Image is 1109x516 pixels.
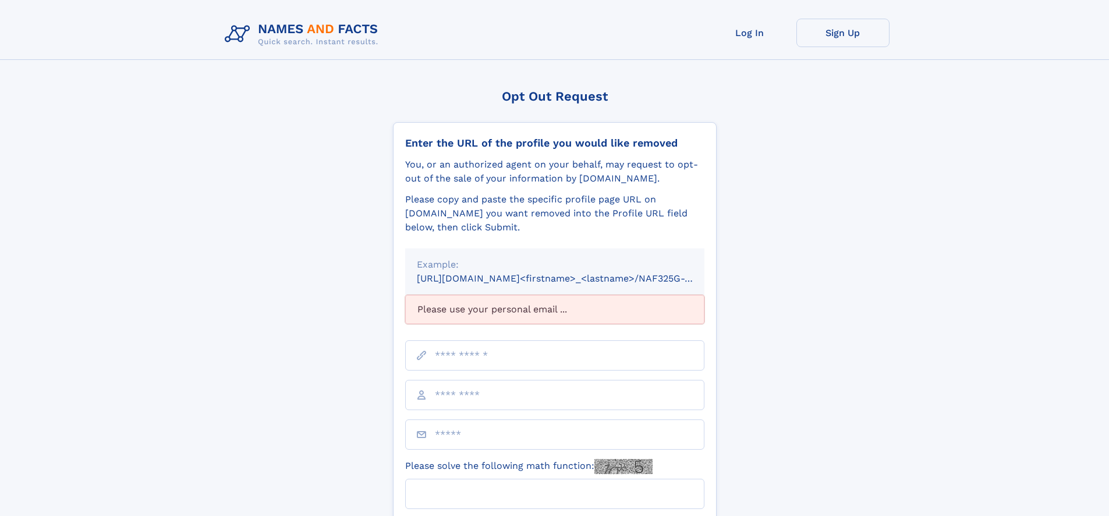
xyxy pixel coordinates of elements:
a: Log In [703,19,796,47]
div: Opt Out Request [393,89,717,104]
small: [URL][DOMAIN_NAME]<firstname>_<lastname>/NAF325G-xxxxxxxx [417,273,727,284]
div: Example: [417,258,693,272]
div: Please copy and paste the specific profile page URL on [DOMAIN_NAME] you want removed into the Pr... [405,193,704,234]
img: Logo Names and Facts [220,19,388,50]
div: Enter the URL of the profile you would like removed [405,137,704,150]
a: Sign Up [796,19,890,47]
label: Please solve the following math function: [405,459,653,474]
div: You, or an authorized agent on your behalf, may request to opt-out of the sale of your informatio... [405,158,704,186]
div: Please use your personal email ... [405,295,704,324]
